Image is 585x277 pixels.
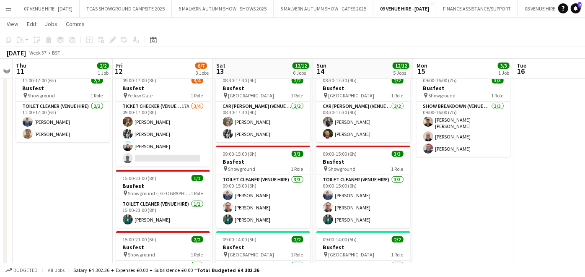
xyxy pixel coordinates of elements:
[116,62,123,69] span: Fri
[417,102,510,157] app-card-role: Show Breakdown (Venue Hire)3/309:00-16:00 (7h)[PERSON_NAME] [PERSON_NAME][PERSON_NAME][PERSON_NAME]
[417,62,427,69] span: Mon
[323,151,357,157] span: 09:00-15:00 (6h)
[292,236,303,243] span: 2/2
[91,77,103,84] span: 2/2
[228,166,256,172] span: Showground
[116,72,210,167] div: 09:00-17:00 (8h)3/4Busfest Yellow Gate1 RoleTicket Checker (Venue Hire)17A3/409:00-17:00 (8h)[PER...
[115,66,123,76] span: 12
[16,62,26,69] span: Thu
[116,199,210,228] app-card-role: Toilet Cleaner (Venue Hire)1/115:00-23:00 (8h)[PERSON_NAME]
[373,0,436,17] button: 09 VENUE HIRE - [DATE]
[192,236,203,243] span: 2/2
[17,0,80,17] button: 07 VENUE HIRE - [DATE]
[7,20,18,28] span: View
[393,63,409,69] span: 12/12
[492,77,504,84] span: 3/3
[16,84,110,92] h3: Busfest
[417,72,510,157] app-job-card: 09:00-16:00 (7h)3/3Busfest Showground1 RoleShow Breakdown (Venue Hire)3/309:00-16:00 (7h)[PERSON_...
[436,0,518,17] button: FINANCE ASSISTANCE/SUPPORT
[291,166,303,172] span: 1 Role
[116,182,210,190] h3: Busfest
[392,151,404,157] span: 3/3
[515,66,526,76] span: 16
[291,92,303,99] span: 1 Role
[293,70,309,76] div: 6 Jobs
[329,166,356,172] span: Showground
[28,92,55,99] span: Showground
[423,77,457,84] span: 09:00-16:00 (7h)
[216,243,310,251] h3: Busfest
[73,267,259,273] div: Salary £4 302.36 + Expenses £0.00 + Subsistence £0.00 =
[215,66,225,76] span: 13
[191,251,203,258] span: 1 Role
[192,77,203,84] span: 3/4
[191,92,203,99] span: 1 Role
[216,158,310,165] h3: Busfest
[123,175,157,181] span: 15:00-23:00 (8h)
[15,66,26,76] span: 11
[16,72,110,142] app-job-card: 11:00-17:00 (6h)2/2Busfest Showground1 RoleToilet Cleaner (Venue Hire)2/211:00-17:00 (6h)[PERSON_...
[91,92,103,99] span: 1 Role
[391,166,404,172] span: 1 Role
[223,236,257,243] span: 09:00-14:00 (5h)
[62,18,88,29] a: Comms
[41,18,61,29] a: Jobs
[216,84,310,92] h3: Busfest
[316,146,410,228] app-job-card: 09:00-15:00 (6h)3/3Busfest Showground1 RoleToilet Cleaner (Venue Hire)3/309:00-15:00 (6h)[PERSON_...
[392,77,404,84] span: 2/2
[316,175,410,228] app-card-role: Toilet Cleaner (Venue Hire)3/309:00-15:00 (6h)[PERSON_NAME][PERSON_NAME][PERSON_NAME]
[323,236,357,243] span: 09:00-14:00 (5h)
[571,3,581,13] a: 2
[216,72,310,142] app-job-card: 08:30-17:30 (9h)2/2Busfest [GEOGRAPHIC_DATA]1 RoleCar [PERSON_NAME] (Venue Hire)2/208:30-17:30 (9...
[97,63,109,69] span: 2/2
[216,175,310,228] app-card-role: Toilet Cleaner (Venue Hire)3/309:00-15:00 (6h)[PERSON_NAME][PERSON_NAME][PERSON_NAME]
[27,20,36,28] span: Edit
[498,63,510,69] span: 3/3
[292,63,309,69] span: 12/12
[291,251,303,258] span: 1 Role
[391,92,404,99] span: 1 Role
[191,190,203,196] span: 1 Role
[196,70,209,76] div: 3 Jobs
[98,70,109,76] div: 1 Job
[116,170,210,228] app-job-card: 15:00-23:00 (8h)1/1Busfest Showground - [GEOGRAPHIC_DATA] Evening Entertainment1 RoleToilet Clean...
[13,267,38,273] span: Budgeted
[16,102,110,142] app-card-role: Toilet Cleaner (Venue Hire)2/211:00-17:00 (6h)[PERSON_NAME][PERSON_NAME]
[116,84,210,92] h3: Busfest
[415,66,427,76] span: 15
[316,84,410,92] h3: Busfest
[316,72,410,142] app-job-card: 08:30-17:30 (9h)2/2Busfest [GEOGRAPHIC_DATA]1 RoleCar [PERSON_NAME] (Venue Hire)2/208:30-17:30 (9...
[274,0,373,17] button: 5 MALVERN AUTUMN SHOW - GATES 2025
[23,77,57,84] span: 11:00-17:00 (6h)
[116,243,210,251] h3: Busfest
[316,158,410,165] h3: Busfest
[4,266,39,275] button: Budgeted
[316,62,326,69] span: Sun
[128,92,153,99] span: Yellow Gate
[128,251,155,258] span: Showground
[292,77,303,84] span: 2/2
[66,20,85,28] span: Comms
[393,70,409,76] div: 5 Jobs
[46,267,66,273] span: All jobs
[392,236,404,243] span: 2/2
[228,92,274,99] span: [GEOGRAPHIC_DATA]
[123,77,157,84] span: 09:00-17:00 (8h)
[28,50,49,56] span: Week 37
[116,102,210,167] app-card-role: Ticket Checker (Venue Hire)17A3/409:00-17:00 (8h)[PERSON_NAME][PERSON_NAME][PERSON_NAME]
[498,70,509,76] div: 1 Job
[417,84,510,92] h3: Busfest
[518,0,580,17] button: 08 VENUE HIRE - [DATE]
[223,77,257,84] span: 08:30-17:30 (9h)
[216,146,310,228] app-job-card: 09:00-15:00 (6h)3/3Busfest Showground1 RoleToilet Cleaner (Venue Hire)3/309:00-15:00 (6h)[PERSON_...
[172,0,274,17] button: 5 MALVERN AUTUMN SHOW - SHOWS 2025
[316,102,410,142] app-card-role: Car [PERSON_NAME] (Venue Hire)2/208:30-17:30 (9h)[PERSON_NAME][PERSON_NAME]
[517,62,526,69] span: Tue
[3,18,22,29] a: View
